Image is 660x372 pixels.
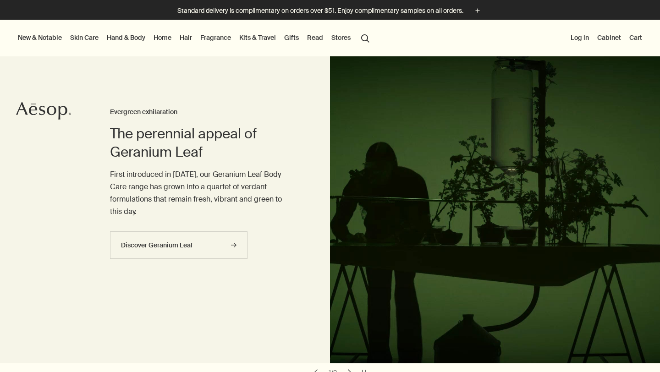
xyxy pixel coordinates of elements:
p: First introduced in [DATE], our Geranium Leaf Body Care range has grown into a quartet of verdant... [110,168,293,218]
nav: primary [16,20,374,56]
a: Read [305,32,325,44]
p: Standard delivery is complimentary on orders over $51. Enjoy complimentary samples on all orders. [177,6,463,16]
a: Gifts [282,32,301,44]
a: Cabinet [595,32,623,44]
svg: Aesop [16,102,71,120]
button: Standard delivery is complimentary on orders over $51. Enjoy complimentary samples on all orders. [177,5,483,16]
nav: supplementary [569,20,644,56]
a: Kits & Travel [237,32,278,44]
h3: Evergreen exhilaration [110,107,293,118]
a: Aesop [16,102,71,122]
a: Hair [178,32,194,44]
button: Log in [569,32,591,44]
h2: The perennial appeal of Geranium Leaf [110,125,293,161]
button: Cart [627,32,644,44]
button: New & Notable [16,32,64,44]
button: Stores [330,32,352,44]
a: Discover Geranium Leaf [110,231,247,259]
a: Skin Care [68,32,100,44]
a: Fragrance [198,32,233,44]
a: Home [152,32,173,44]
button: Open search [357,29,374,46]
a: Hand & Body [105,32,147,44]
